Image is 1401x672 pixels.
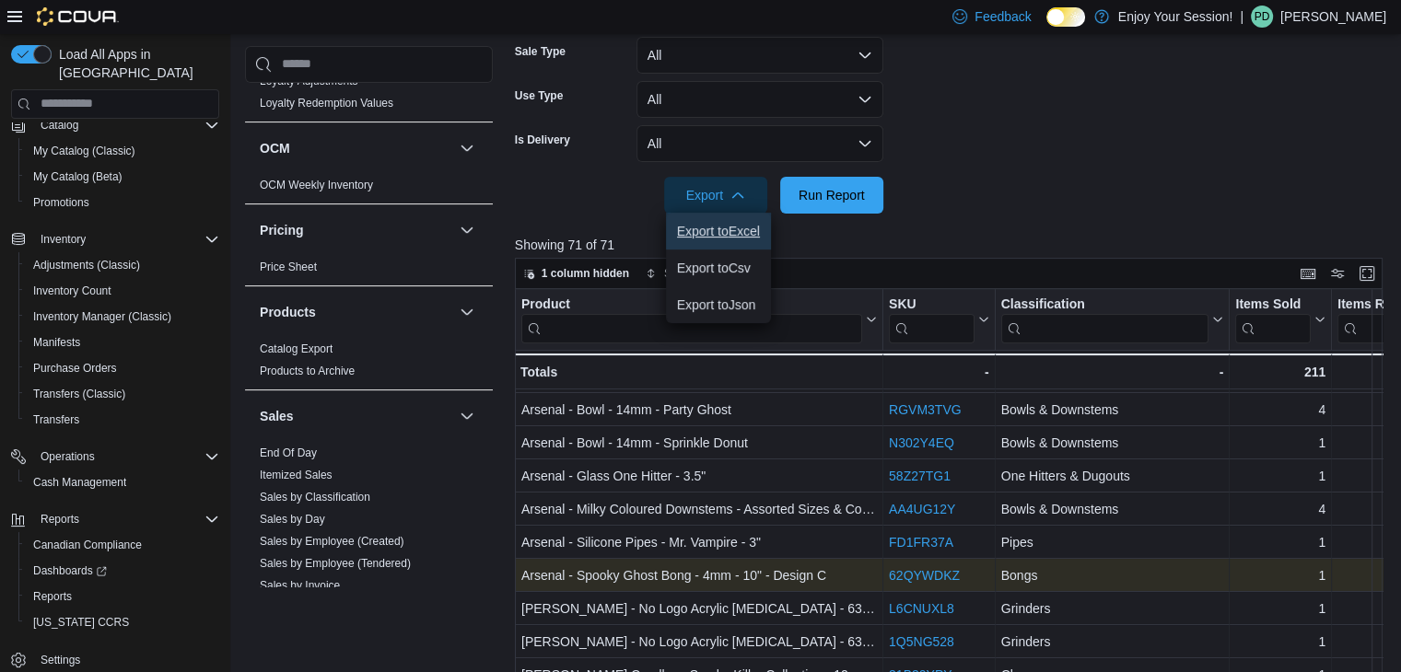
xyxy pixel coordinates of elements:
[26,306,179,328] a: Inventory Manager (Classic)
[33,446,102,468] button: Operations
[260,491,370,504] a: Sales by Classification
[636,37,883,74] button: All
[26,140,143,162] a: My Catalog (Classic)
[521,295,862,313] div: Product
[889,295,989,342] button: SKU
[260,446,317,460] span: End Of Day
[260,407,294,425] h3: Sales
[26,409,219,431] span: Transfers
[33,169,123,184] span: My Catalog (Beta)
[1235,432,1325,454] div: 1
[521,531,877,553] div: Arsenal - Silicone Pipes - Mr. Vampire - 3"
[18,252,227,278] button: Adjustments (Classic)
[26,471,134,493] a: Cash Management
[456,219,478,241] button: Pricing
[260,579,340,592] a: Sales by Invoice
[26,166,219,188] span: My Catalog (Beta)
[18,138,227,164] button: My Catalog (Classic)
[245,70,493,122] div: Loyalty
[33,648,219,671] span: Settings
[677,224,760,238] span: Export to Excel
[1235,295,1311,313] div: Items Sold
[456,405,478,427] button: Sales
[1000,597,1223,620] div: Grinders
[26,166,130,188] a: My Catalog (Beta)
[260,303,316,321] h3: Products
[542,266,629,281] span: 1 column hidden
[515,236,1392,254] p: Showing 71 of 71
[41,653,80,667] span: Settings
[26,280,219,302] span: Inventory Count
[260,303,452,321] button: Products
[26,471,219,493] span: Cash Management
[33,309,171,324] span: Inventory Manager (Classic)
[666,249,771,286] button: Export toCsv
[26,191,97,214] a: Promotions
[4,444,227,469] button: Operations
[33,228,219,250] span: Inventory
[26,254,147,276] a: Adjustments (Classic)
[521,295,862,342] div: Product
[18,407,227,433] button: Transfers
[33,538,142,552] span: Canadian Compliance
[1046,27,1047,28] span: Dark Mode
[260,535,404,548] a: Sales by Employee (Created)
[1000,531,1223,553] div: Pipes
[636,125,883,162] button: All
[260,97,393,110] a: Loyalty Redemption Values
[1326,262,1348,284] button: Display options
[26,534,219,556] span: Canadian Compliance
[889,469,951,483] a: 58Z27TG1
[26,383,219,405] span: Transfers (Classic)
[26,383,133,405] a: Transfers (Classic)
[26,611,136,633] a: [US_STATE] CCRS
[456,301,478,323] button: Products
[260,446,317,459] a: End Of Day
[260,342,333,355] a: Catalog Export
[18,304,227,330] button: Inventory Manager (Classic)
[18,330,227,355] button: Manifests
[33,508,87,530] button: Reports
[18,164,227,190] button: My Catalog (Beta)
[26,254,219,276] span: Adjustments (Classic)
[26,611,219,633] span: Washington CCRS
[41,512,79,527] span: Reports
[26,280,119,302] a: Inventory Count
[515,133,570,147] label: Is Delivery
[260,139,290,157] h3: OCM
[889,601,954,616] a: L6CNUXL8
[260,364,355,378] span: Products to Archive
[677,297,760,312] span: Export to Json
[1000,399,1223,421] div: Bowls & Downstems
[260,221,303,239] h3: Pricing
[1000,361,1223,383] div: -
[260,178,373,192] span: OCM Weekly Inventory
[889,295,975,342] div: SKU URL
[521,399,877,421] div: Arsenal - Bowl - 14mm - Party Ghost
[260,469,333,481] a: Itemized Sales
[41,118,78,133] span: Catalog
[26,534,149,556] a: Canadian Compliance
[521,597,877,620] div: [PERSON_NAME] - No Logo Acrylic [MEDICAL_DATA] - 63mm - 3pc - Opaque Grey
[260,139,452,157] button: OCM
[1251,6,1273,28] div: Paige Dyck
[26,331,88,353] a: Manifests
[33,114,219,136] span: Catalog
[889,402,962,417] a: RGVM3TVG
[260,407,452,425] button: Sales
[26,140,219,162] span: My Catalog (Classic)
[1000,564,1223,586] div: Bongs
[780,177,883,214] button: Run Report
[33,475,126,490] span: Cash Management
[260,261,317,273] a: Price Sheet
[26,306,219,328] span: Inventory Manager (Classic)
[1000,295,1208,313] div: Classification
[1000,295,1208,342] div: Classification
[889,535,953,550] a: FD1FR37A
[889,361,989,383] div: -
[260,342,333,356] span: Catalog Export
[260,513,325,526] a: Sales by Day
[260,578,340,593] span: Sales by Invoice
[26,357,219,379] span: Purchase Orders
[33,589,72,604] span: Reports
